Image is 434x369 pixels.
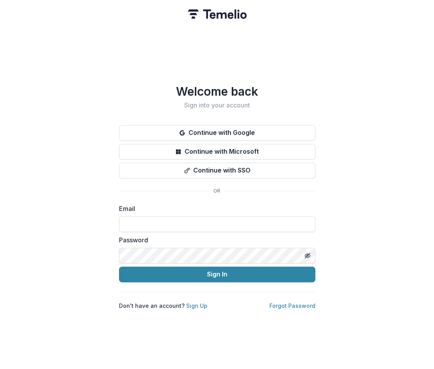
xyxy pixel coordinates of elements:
a: Forgot Password [269,302,315,309]
h1: Welcome back [119,84,315,98]
img: Temelio [188,9,247,19]
a: Sign Up [186,302,207,309]
button: Continue with Microsoft [119,144,315,160]
button: Sign In [119,267,315,282]
p: Don't have an account? [119,302,207,310]
button: Continue with Google [119,125,315,141]
label: Password [119,235,311,245]
button: Continue with SSO [119,163,315,178]
button: Toggle password visibility [301,249,314,262]
label: Email [119,204,311,213]
h2: Sign into your account [119,102,315,109]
